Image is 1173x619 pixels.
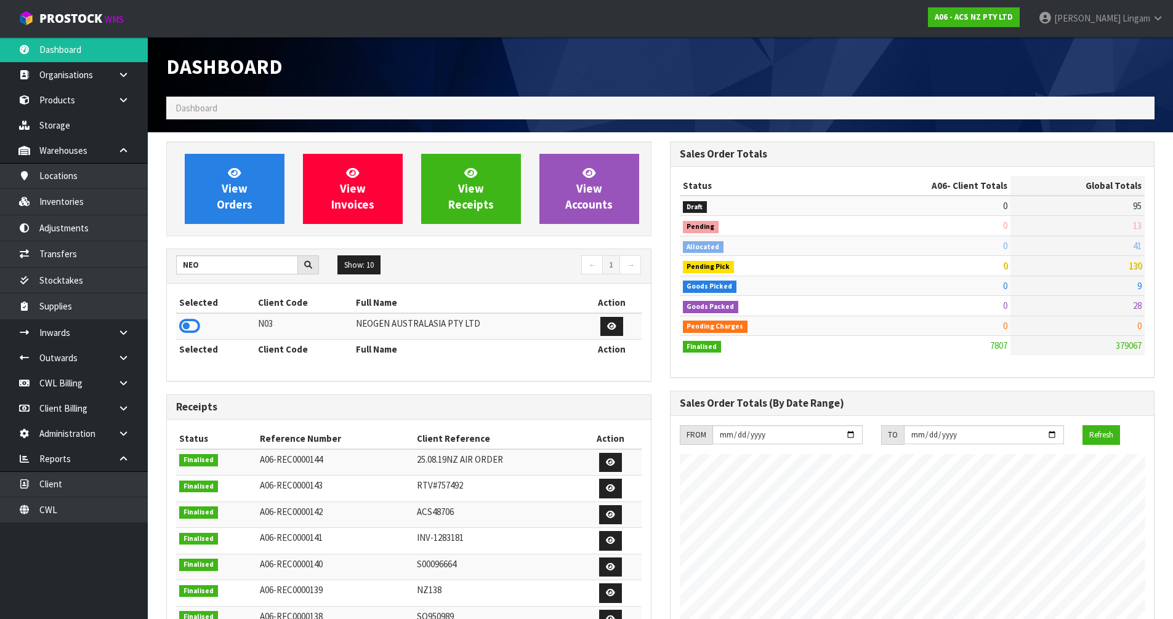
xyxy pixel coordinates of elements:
[353,293,582,313] th: Full Name
[1003,260,1007,271] span: 0
[217,166,252,212] span: View Orders
[179,585,218,597] span: Finalised
[683,241,724,254] span: Allocated
[255,313,353,340] td: N03
[179,506,218,519] span: Finalised
[1133,240,1142,252] span: 41
[1003,280,1007,292] span: 0
[39,10,102,26] span: ProStock
[1003,200,1007,212] span: 0
[448,166,494,212] span: View Receipts
[255,293,353,313] th: Client Code
[303,154,403,224] a: ViewInvoices
[683,261,735,273] span: Pending Pick
[1123,12,1150,24] span: Lingam
[260,532,323,543] span: A06-REC0000141
[565,166,613,212] span: View Accounts
[179,454,218,466] span: Finalised
[179,559,218,571] span: Finalised
[1133,220,1142,231] span: 13
[105,14,124,25] small: WMS
[185,154,284,224] a: ViewOrders
[417,506,454,517] span: ACS48706
[619,255,641,275] a: →
[680,425,712,445] div: FROM
[833,176,1010,196] th: - Client Totals
[928,7,1020,27] a: A06 - ACS NZ PTY LTD
[176,401,642,413] h3: Receipts
[680,176,834,196] th: Status
[1003,220,1007,231] span: 0
[680,148,1145,160] h3: Sales Order Totals
[337,255,381,275] button: Show: 10
[1133,300,1142,311] span: 28
[932,180,947,191] span: A06
[680,397,1145,409] h3: Sales Order Totals (By Date Range)
[683,341,722,353] span: Finalised
[260,453,323,465] span: A06-REC0000144
[418,255,642,277] nav: Page navigation
[1003,240,1007,252] span: 0
[260,479,323,491] span: A06-REC0000143
[1137,320,1142,332] span: 0
[417,453,503,465] span: 25.08.19NZ AIR ORDER
[881,425,904,445] div: TO
[1116,340,1142,351] span: 379067
[421,154,521,224] a: ViewReceipts
[1137,280,1142,292] span: 9
[176,293,255,313] th: Selected
[18,10,34,26] img: cube-alt.png
[255,340,353,359] th: Client Code
[683,281,737,293] span: Goods Picked
[683,201,707,214] span: Draft
[260,506,323,517] span: A06-REC0000142
[176,340,255,359] th: Selected
[1129,260,1142,271] span: 130
[581,255,603,275] a: ←
[580,429,641,449] th: Action
[176,255,298,274] input: Search clients
[417,479,463,491] span: RTV#757492
[166,54,283,79] span: Dashboard
[582,340,641,359] th: Action
[990,340,1007,351] span: 7807
[175,102,217,114] span: Dashboard
[257,429,414,449] th: Reference Number
[179,481,218,493] span: Finalised
[176,429,257,449] th: Status
[417,558,456,570] span: S00096664
[935,12,1013,22] strong: A06 - ACS NZ PTY LTD
[1010,176,1145,196] th: Global Totals
[353,313,582,340] td: NEOGEN AUSTRALASIA PTY LTD
[539,154,639,224] a: ViewAccounts
[260,558,323,570] span: A06-REC0000140
[1082,425,1120,445] button: Refresh
[683,321,748,333] span: Pending Charges
[260,584,323,596] span: A06-REC0000139
[331,166,374,212] span: View Invoices
[683,301,739,313] span: Goods Packed
[179,533,218,545] span: Finalised
[353,340,582,359] th: Full Name
[417,584,441,596] span: NZ138
[1054,12,1121,24] span: [PERSON_NAME]
[582,293,641,313] th: Action
[1003,300,1007,311] span: 0
[602,255,620,275] a: 1
[683,221,719,233] span: Pending
[417,532,464,543] span: INV-1283181
[1133,200,1142,212] span: 95
[1003,320,1007,332] span: 0
[414,429,580,449] th: Client Reference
